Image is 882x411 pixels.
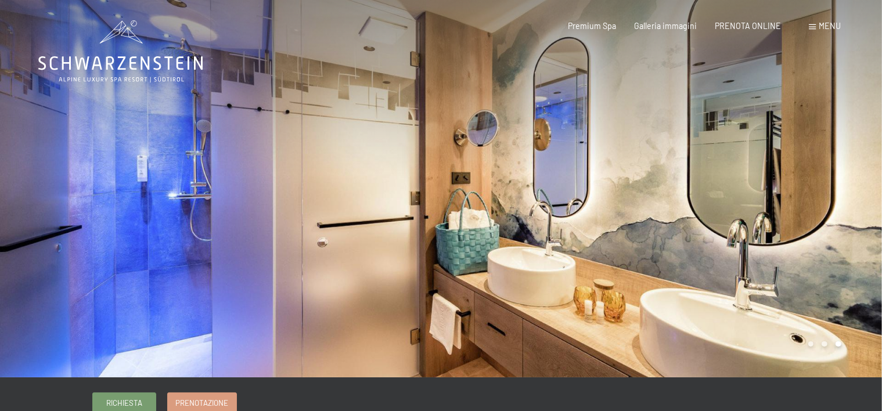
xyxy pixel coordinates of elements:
[819,21,841,31] span: Menu
[175,398,228,408] span: Prenotazione
[634,21,697,31] a: Galleria immagini
[106,398,142,408] span: Richiesta
[568,21,616,31] a: Premium Spa
[715,21,781,31] a: PRENOTA ONLINE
